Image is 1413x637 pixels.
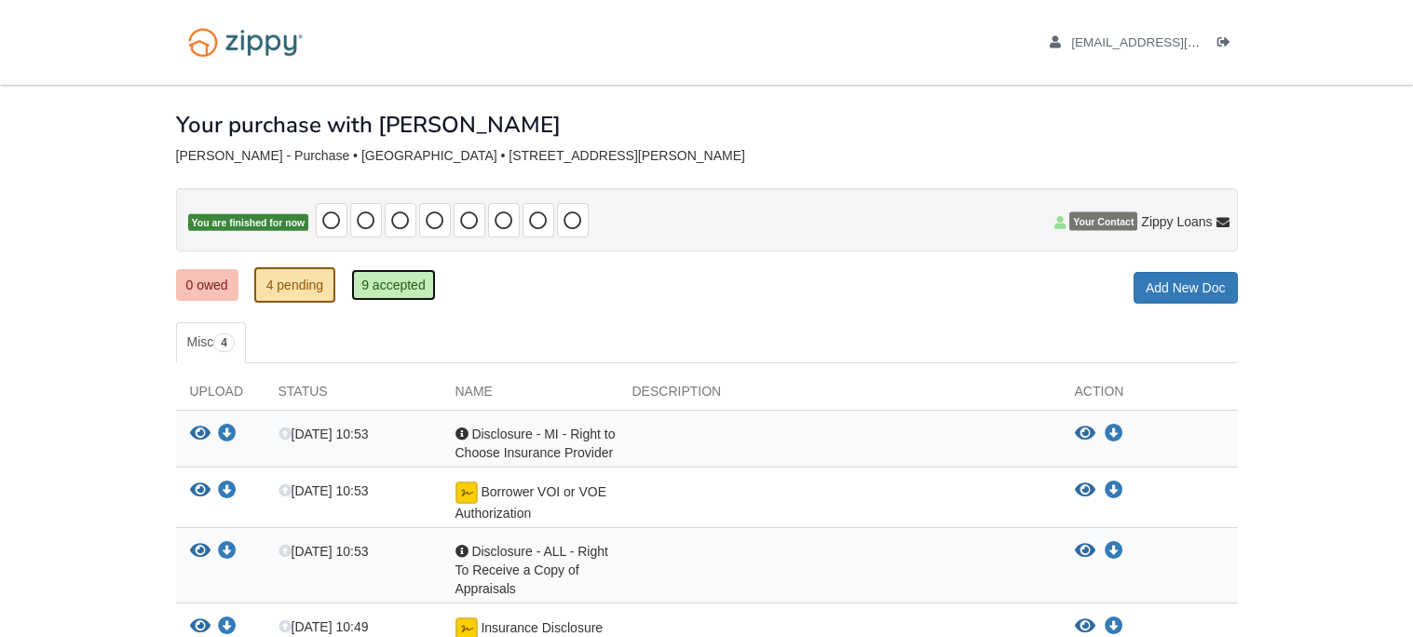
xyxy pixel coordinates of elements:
[1050,35,1285,54] a: edit profile
[1075,617,1095,636] button: View Insurance Disclosure and Questionnaire
[1075,481,1095,500] button: View Borrower VOI or VOE Authorization
[190,542,211,562] button: View Disclosure - ALL - Right To Receive a Copy of Appraisals
[1105,483,1123,498] a: Download Borrower VOI or VOE Authorization
[176,19,315,66] img: Logo
[1105,544,1123,559] a: Download Disclosure - ALL - Right To Receive a Copy of Appraisals
[351,269,436,301] a: 9 accepted
[190,481,211,501] button: View Borrower VOI or VOE Authorization
[176,113,561,137] h1: Your purchase with [PERSON_NAME]
[279,619,369,634] span: [DATE] 10:49
[188,214,309,232] span: You are finished for now
[190,617,211,637] button: View Insurance Disclosure and Questionnaire
[1105,619,1123,634] a: Download Insurance Disclosure and Questionnaire
[218,545,237,560] a: Download Disclosure - ALL - Right To Receive a Copy of Appraisals
[455,481,478,504] img: Document fully signed
[279,483,369,498] span: [DATE] 10:53
[176,148,1238,164] div: [PERSON_NAME] - Purchase • [GEOGRAPHIC_DATA] • [STREET_ADDRESS][PERSON_NAME]
[1069,212,1137,231] span: Your Contact
[218,484,237,499] a: Download Borrower VOI or VOE Authorization
[279,544,369,559] span: [DATE] 10:53
[1071,35,1284,49] span: cheyna.stone@yahoo.com
[1141,212,1212,231] span: Zippy Loans
[1075,542,1095,561] button: View Disclosure - ALL - Right To Receive a Copy of Appraisals
[176,269,238,301] a: 0 owed
[1134,272,1238,304] a: Add New Doc
[1217,35,1238,54] a: Log out
[455,427,616,460] span: Disclosure - MI - Right to Choose Insurance Provider
[1105,427,1123,441] a: Download Disclosure - MI - Right to Choose Insurance Provider
[455,544,608,596] span: Disclosure - ALL - Right To Receive a Copy of Appraisals
[218,427,237,442] a: Download Disclosure - MI - Right to Choose Insurance Provider
[265,382,442,410] div: Status
[176,322,246,363] a: Misc
[190,425,211,444] button: View Disclosure - MI - Right to Choose Insurance Provider
[1061,382,1238,410] div: Action
[1075,425,1095,443] button: View Disclosure - MI - Right to Choose Insurance Provider
[218,620,237,635] a: Download Insurance Disclosure and Questionnaire
[213,333,235,352] span: 4
[254,267,336,303] a: 4 pending
[176,382,265,410] div: Upload
[279,427,369,441] span: [DATE] 10:53
[618,382,1061,410] div: Description
[455,484,606,521] span: Borrower VOI or VOE Authorization
[442,382,618,410] div: Name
